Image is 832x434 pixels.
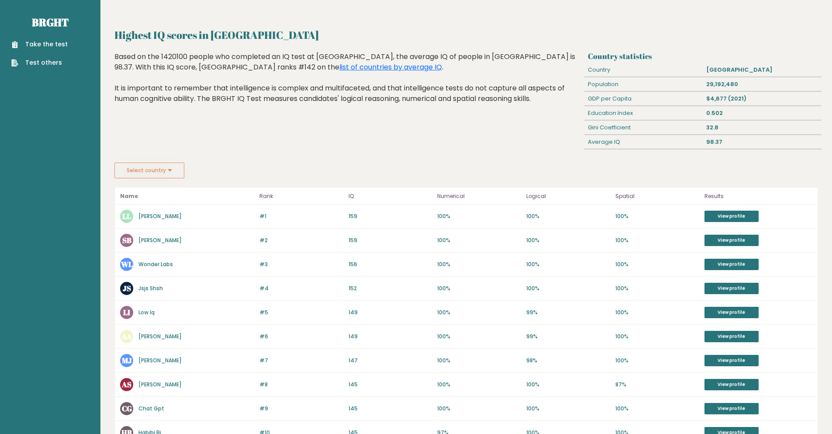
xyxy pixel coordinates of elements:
[122,211,131,221] text: LL
[138,405,164,412] a: Chat Gpt
[704,259,759,270] a: View profile
[526,333,610,340] p: 99%
[584,106,703,120] div: Education Index
[259,285,343,292] p: #4
[120,192,138,200] b: Name
[526,285,610,292] p: 100%
[437,236,521,244] p: 100%
[437,212,521,220] p: 100%
[138,212,182,220] a: [PERSON_NAME]
[138,309,155,316] a: Low Iq
[122,235,131,245] text: SB
[259,212,343,220] p: #1
[349,405,432,413] p: 145
[138,381,182,388] a: [PERSON_NAME]
[259,260,343,268] p: #3
[615,260,699,268] p: 100%
[584,92,703,106] div: GDP per Capita
[615,405,699,413] p: 100%
[259,191,343,201] p: Rank
[526,191,610,201] p: Logical
[349,191,432,201] p: IQ
[121,259,133,269] text: WL
[138,357,182,364] a: [PERSON_NAME]
[349,285,432,292] p: 152
[615,236,699,244] p: 100%
[615,357,699,365] p: 100%
[584,63,703,77] div: Country
[11,58,68,67] a: Test others
[584,121,703,135] div: Gini Coefficient
[437,285,521,292] p: 100%
[114,27,818,43] h2: Highest IQ scores in [GEOGRAPHIC_DATA]
[349,260,432,268] p: 156
[588,52,818,61] h3: Country statistics
[703,92,822,106] div: $4,677 (2021)
[526,309,610,316] p: 99%
[615,212,699,220] p: 100%
[703,77,822,91] div: 29,192,480
[138,260,173,268] a: Wonder Labs
[615,381,699,389] p: 87%
[526,260,610,268] p: 100%
[437,191,521,201] p: Numerical
[437,333,521,340] p: 100%
[138,285,163,292] a: Jsjs Shsh
[526,381,610,389] p: 100%
[349,212,432,220] p: 159
[437,357,521,365] p: 100%
[123,283,131,293] text: JS
[114,52,581,117] div: Based on the 1420100 people who completed an IQ test at [GEOGRAPHIC_DATA], the average IQ of peop...
[615,191,699,201] p: Spatial
[704,235,759,246] a: View profile
[437,309,521,316] p: 100%
[704,307,759,318] a: View profile
[704,211,759,222] a: View profile
[703,63,822,77] div: [GEOGRAPHIC_DATA]
[138,333,182,340] a: [PERSON_NAME]
[349,333,432,340] p: 149
[259,236,343,244] p: #2
[584,77,703,91] div: Population
[526,212,610,220] p: 100%
[526,236,610,244] p: 100%
[704,403,759,414] a: View profile
[704,331,759,342] a: View profile
[526,405,610,413] p: 100%
[138,236,182,244] a: [PERSON_NAME]
[122,355,132,365] text: MJ
[703,135,822,149] div: 98.37
[349,309,432,316] p: 149
[349,381,432,389] p: 145
[704,191,812,201] p: Results
[437,381,521,389] p: 100%
[123,307,130,317] text: LI
[349,236,432,244] p: 159
[615,333,699,340] p: 100%
[615,285,699,292] p: 100%
[114,163,184,178] button: Select country
[259,333,343,340] p: #6
[704,283,759,294] a: View profile
[259,309,343,316] p: #5
[703,121,822,135] div: 32.8
[437,260,521,268] p: 100%
[32,15,69,29] a: Brght
[615,309,699,316] p: 100%
[704,355,759,366] a: View profile
[339,62,442,72] a: list of countries by average IQ
[122,403,132,413] text: CG
[121,379,131,389] text: AS
[11,40,68,49] a: Take the test
[584,135,703,149] div: Average IQ
[704,379,759,390] a: View profile
[437,405,521,413] p: 100%
[703,106,822,120] div: 0.502
[349,357,432,365] p: 147
[526,357,610,365] p: 98%
[259,405,343,413] p: #9
[121,331,132,341] text: AA
[259,381,343,389] p: #8
[259,357,343,365] p: #7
